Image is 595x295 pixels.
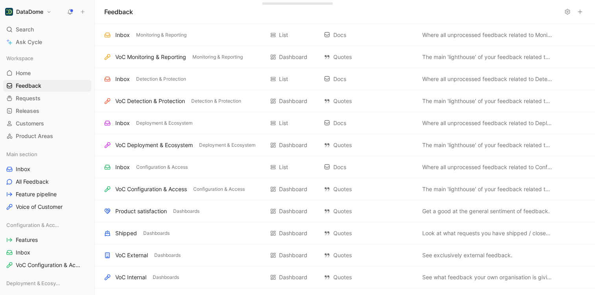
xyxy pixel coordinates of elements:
div: Dashboard [279,206,307,216]
button: DataDomeDataDome [3,6,54,17]
span: Dashboards [154,251,181,259]
span: Releases [16,107,39,115]
div: VoC Detection & ProtectionDetection & ProtectionDashboard QuotesThe main 'lighthouse' of your fee... [95,90,595,112]
div: List [279,118,288,128]
div: List [279,74,288,84]
button: Where all unprocessed feedback related to Monitoring & Reporting lands [421,30,554,40]
div: Quotes [324,251,414,260]
div: VoC Configuration & AccessConfiguration & AccessDashboard QuotesThe main 'lighthouse' of your fee... [95,178,595,200]
div: VoC Monitoring & Reporting [115,52,186,62]
div: InboxDeployment & EcosystemList DocsWhere all unprocessed feedback related to Deployment & Ecosys... [95,112,595,134]
a: All Feedback [3,176,91,188]
span: Dashboards [173,207,200,215]
span: Voice of Customer [16,203,63,211]
span: Configuration & Access [6,221,59,229]
div: Product satisfaction [115,206,167,216]
div: Docs [324,30,414,40]
div: Dashboard [279,251,307,260]
span: Features [16,236,38,244]
span: Deployment & Ecosystem [6,279,60,287]
span: Where all unprocessed feedback related to Deployment & Ecosystem lands [422,118,552,128]
div: Docs [324,74,414,84]
button: Deployment & Ecosystem [135,120,194,127]
span: Deployment & Ecosystem [199,141,255,149]
div: VoC Configuration & Access [115,184,187,194]
a: Ask Cycle [3,36,91,48]
div: Shipped [115,229,137,238]
div: Docs [324,162,414,172]
a: Feature pipeline [3,188,91,200]
button: Where all unprocessed feedback related to Configuration & Access lands [421,162,554,172]
span: Customers [16,120,44,127]
div: Docs [324,118,414,128]
div: Search [3,24,91,35]
button: Configuration & Access [192,186,246,193]
div: Configuration & Access [3,219,91,231]
div: Workspace [3,52,91,64]
div: Dashboard [279,184,307,194]
a: Requests [3,92,91,104]
span: Look at what requests you have shipped / closed the loop on! [422,229,552,238]
div: Configuration & AccessFeaturesInboxVoC Configuration & Access [3,219,91,271]
button: Detection & Protection [135,76,188,83]
button: The main 'lighthouse' of your feedback related to Deployment & Ecosystem! [421,140,554,150]
div: List [279,30,288,40]
span: Home [16,69,31,77]
div: Inbox [115,30,130,40]
span: Monitoring & Reporting [136,31,187,39]
img: DataDome [5,8,13,16]
span: Main section [6,150,37,158]
span: Requests [16,94,41,102]
span: Inbox [16,165,30,173]
div: Quotes [324,273,414,282]
span: Inbox [16,249,30,256]
span: Monitoring & Reporting [192,53,243,61]
span: Where all unprocessed feedback related to Monitoring & Reporting lands [422,30,552,40]
button: Deployment & Ecosystem [198,142,257,149]
div: VoC Deployment & Ecosystem [115,140,193,150]
div: Quotes [324,140,414,150]
a: VoC Configuration & Access [3,259,91,271]
span: The main 'lighthouse' of your feedback related to Detection & Protection! [422,96,552,106]
button: Look at what requests you have shipped / closed the loop on! [421,229,554,238]
button: The main 'lighthouse' of your feedback related to Monitoring & Reporting! [421,52,554,62]
div: VoC InternalDashboardsDashboard QuotesSee what feedback your own organisation is giving!View actions [95,266,595,288]
div: Quotes [324,184,414,194]
div: ShippedDashboardsDashboard QuotesLook at what requests you have shipped / closed the loop on!View... [95,222,595,244]
button: See exclusively external feedback. [421,251,514,260]
span: Ask Cycle [16,37,42,47]
button: Monitoring & Reporting [191,53,244,61]
span: Product Areas [16,132,53,140]
span: VoC Configuration & Access [16,261,81,269]
a: Releases [3,105,91,117]
div: List [279,162,288,172]
div: InboxDetection & ProtectionList DocsWhere all unprocessed feedback related to Detection & Protect... [95,68,595,90]
button: The main 'lighthouse' of your feedback related to Configuration & Access! [421,184,554,194]
button: Configuration & Access [135,164,189,171]
h1: Feedback [104,7,133,17]
button: See what feedback your own organisation is giving! [421,273,554,282]
a: Inbox [3,247,91,258]
span: Workspace [6,54,33,62]
span: Where all unprocessed feedback related to Configuration & Access lands [422,162,552,172]
span: The main 'lighthouse' of your feedback related to Deployment & Ecosystem! [422,140,552,150]
div: Main section [3,148,91,160]
div: Dashboard [279,229,307,238]
div: Main sectionInboxAll FeedbackFeature pipelineVoice of Customer [3,148,91,213]
a: Customers [3,118,91,129]
div: VoC External [115,251,148,260]
span: Search [16,25,34,34]
span: Dashboards [153,273,179,281]
button: Dashboards [142,230,171,237]
div: Quotes [324,229,414,238]
div: Quotes [324,52,414,62]
div: VoC Monitoring & ReportingMonitoring & ReportingDashboard QuotesThe main 'lighthouse' of your fee... [95,46,595,68]
a: Feedback [3,80,91,92]
div: Quotes [324,206,414,216]
div: Dashboard [279,96,307,106]
span: Configuration & Access [136,163,188,171]
div: InboxMonitoring & ReportingList DocsWhere all unprocessed feedback related to Monitoring & Report... [95,24,595,46]
span: See exclusively external feedback. [422,251,512,260]
div: Inbox [115,74,130,84]
span: Feature pipeline [16,190,57,198]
